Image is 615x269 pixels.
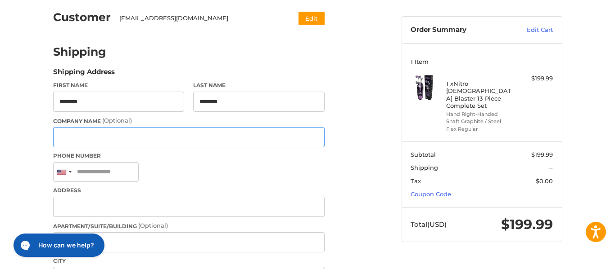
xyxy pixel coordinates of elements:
h3: Order Summary [411,26,507,35]
button: Edit [298,12,325,25]
span: Subtotal [411,151,436,158]
span: -- [548,164,553,171]
span: Shipping [411,164,438,171]
li: Shaft Graphite / Steel [446,118,515,125]
span: Tax [411,177,421,185]
h3: 1 Item [411,58,553,65]
label: Apartment/Suite/Building [53,221,325,230]
small: (Optional) [138,222,168,229]
legend: Shipping Address [53,67,115,81]
h2: Customer [53,10,111,24]
small: (Optional) [102,117,132,124]
label: City [53,257,325,265]
a: Edit Cart [507,26,553,35]
h4: 1 x Nitro [DEMOGRAPHIC_DATA] Blaster 13-Piece Complete Set [446,80,515,109]
span: Total (USD) [411,220,447,229]
label: Address [53,186,325,194]
label: Phone Number [53,152,325,160]
li: Flex Regular [446,125,515,133]
iframe: Gorgias live chat messenger [9,230,107,260]
a: Coupon Code [411,190,451,198]
h2: Shipping [53,45,106,59]
span: $0.00 [536,177,553,185]
div: $199.99 [517,74,553,83]
label: Last Name [193,81,325,89]
div: [EMAIL_ADDRESS][DOMAIN_NAME] [119,14,281,23]
label: Company Name [53,116,325,125]
span: $199.99 [501,216,553,233]
li: Hand Right-Handed [446,110,515,118]
label: First Name [53,81,185,89]
span: $199.99 [531,151,553,158]
div: United States: +1 [54,163,74,182]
